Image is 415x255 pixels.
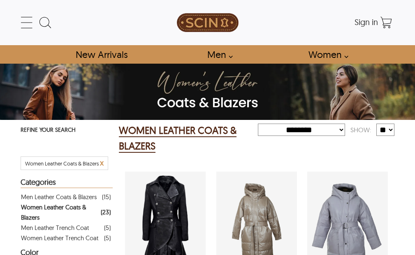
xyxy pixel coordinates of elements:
[119,124,236,153] h2: WOMEN LEATHER COATS & BLAZERS
[21,233,98,243] div: Women Leather Trench Coat
[66,45,137,64] a: Shop New Arrivals
[378,14,394,31] a: Shopping Cart
[104,233,111,243] div: ( 5 )
[21,233,110,243] a: Filter Women Leather Trench Coat
[21,223,89,233] div: Men Leather Trench Coat
[21,202,100,223] div: Women Leather Coats & Blazers
[21,192,110,202] a: Filter Men Leather Coats & Blazers
[21,192,97,202] div: Men Leather Coats & Blazers
[21,223,110,233] a: Filter Men Leather Trench Coat
[355,20,378,26] a: Sign in
[25,160,99,167] span: Filter Women Leather Coats & Blazers
[177,4,239,41] img: SCIN
[100,160,104,167] a: Cancel Filter
[21,202,110,223] a: Filter Women Leather Coats & Blazers
[119,122,258,154] div: Women Leather Coats & Blazers 23 Results Found
[104,223,111,233] div: ( 5 )
[345,123,376,137] div: Show:
[299,45,353,64] a: Shop Women Leather Jackets
[21,178,112,188] div: Heading Filter Women Leather Coats & Blazers by Categories
[355,17,378,27] span: Sign in
[100,158,104,168] span: x
[101,207,111,217] div: ( 23 )
[145,4,270,41] a: SCIN
[21,124,112,137] p: REFINE YOUR SEARCH
[102,192,111,202] div: ( 15 )
[198,45,237,64] a: shop men's leather jackets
